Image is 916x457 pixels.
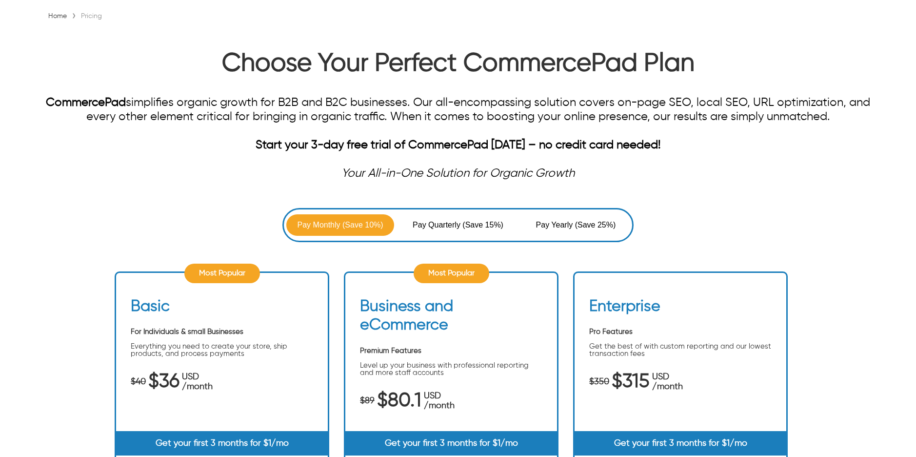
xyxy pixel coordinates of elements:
span: $89 [360,396,375,406]
span: USD [652,372,683,382]
span: Pay Yearly [536,219,575,231]
div: Most Popular [413,264,489,283]
span: $36 [148,377,179,387]
p: Everything you need to create your store, ship products, and process payments [131,343,313,357]
div: simplifies organic growth for B2B and B2C businesses. Our all-encompassing solution covers on-pag... [46,96,870,138]
button: Pay Yearly (Save 25%) [522,214,630,236]
h2: Basic [131,297,170,321]
p: For Individuals & small Businesses [131,328,313,335]
p: Pro Features [589,328,772,335]
span: Pay Monthly [298,219,343,231]
h1: Choose Your Perfect CommercePad Plan [46,49,870,84]
h2: Enterprise [589,297,660,321]
p: Get the best of with custom reporting and our lowest transaction fees [589,343,772,357]
span: USD [182,372,213,382]
span: $40 [131,377,146,387]
strong: Start your 3-day free trial of CommercePad [DATE] – no credit card needed! [256,139,661,151]
button: Pay Quarterly (Save 15%) [404,214,512,236]
div: Get your first 3 months for $1/mo [345,431,557,456]
h2: Business and eCommerce [360,297,542,340]
button: Pay Monthly (Save 10%) [286,214,394,236]
span: $80.1 [377,396,421,406]
a: CommercePad [46,97,126,108]
div: Get your first 3 months for $1/mo [116,431,328,456]
span: (Save 25%) [575,219,616,231]
a: Home [46,13,69,20]
span: /month [652,382,683,392]
p: Premium Features [360,347,542,354]
div: Pricing [79,11,104,21]
span: (Save 15%) [462,219,503,231]
span: /month [182,382,213,392]
div: Most Popular [184,264,259,283]
div: Get your first 3 months for $1/mo [575,431,786,456]
span: /month [424,401,455,411]
p: Level up your business with professional reporting and more staff accounts [360,362,542,376]
span: Pay Quarterly [413,219,462,231]
em: Your All-in-One Solution for Organic Growth [341,167,575,179]
span: $350 [589,377,609,387]
span: USD [424,391,455,401]
span: $315 [612,377,650,387]
span: (Save 10%) [342,219,383,231]
span: › [72,9,76,23]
